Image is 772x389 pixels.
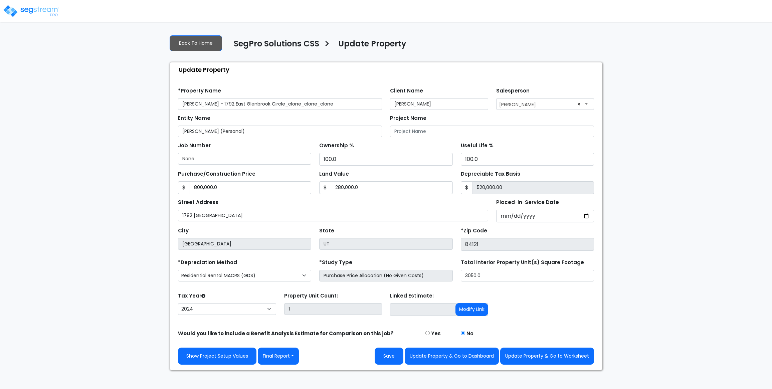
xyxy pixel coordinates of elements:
label: Total Interior Property Unit(s) Square Footage [461,259,584,266]
a: SegPro Solutions CSS [229,39,319,53]
label: Yes [431,330,441,338]
span: Zack Driscoll [497,99,594,109]
label: Placed-In-Service Date [496,199,559,206]
input: Ownership [319,153,452,166]
h4: Update Property [338,39,406,50]
label: *Depreciation Method [178,259,237,266]
button: Modify Link [455,303,488,316]
a: Back To Home [170,35,222,51]
label: Job Number [178,142,211,150]
label: Purchase/Construction Price [178,170,255,178]
label: *Zip Code [461,227,487,235]
span: × [577,100,580,109]
a: Show Project Setup Values [178,348,256,365]
input: Purchase or Construction Price [190,181,311,194]
label: Client Name [390,87,423,95]
strong: Would you like to include a Benefit Analysis Estimate for Comparison on this job? [178,330,394,337]
div: Update Property [173,62,602,77]
h4: SegPro Solutions CSS [234,39,319,50]
button: Update Property & Go to Worksheet [500,348,594,365]
label: Depreciable Tax Basis [461,170,520,178]
span: $ [461,181,473,194]
label: *Property Name [178,87,221,95]
button: Update Property & Go to Dashboard [405,348,499,365]
label: Salesperson [496,87,530,95]
label: Linked Estimate: [390,292,434,300]
label: Property Unit Count: [284,292,338,300]
input: Depreciation [461,153,594,166]
input: Project Name [390,126,594,137]
button: Final Report [258,348,299,365]
h3: > [324,38,330,51]
img: logo_pro_r.png [3,4,59,18]
span: Zack Driscoll [496,98,594,110]
input: Land Value [331,181,452,194]
a: Update Property [333,39,406,53]
input: 0.00 [472,181,594,194]
span: $ [319,181,331,194]
label: Street Address [178,199,218,206]
label: Useful Life % [461,142,494,150]
label: Land Value [319,170,349,178]
label: *Study Type [319,259,352,266]
label: Entity Name [178,115,210,122]
label: State [319,227,334,235]
input: Client Name [390,98,488,110]
label: Tax Year [178,292,205,300]
input: Entity Name [178,126,382,137]
label: City [178,227,189,235]
label: Project Name [390,115,426,122]
input: Zip Code [461,238,594,251]
label: No [466,330,473,338]
span: $ [178,181,190,194]
input: total square foot [461,270,594,281]
input: Property Name [178,98,382,110]
label: Ownership % [319,142,354,150]
input: Building Count [284,303,382,315]
input: Street Address [178,210,488,221]
button: Save [375,348,403,365]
